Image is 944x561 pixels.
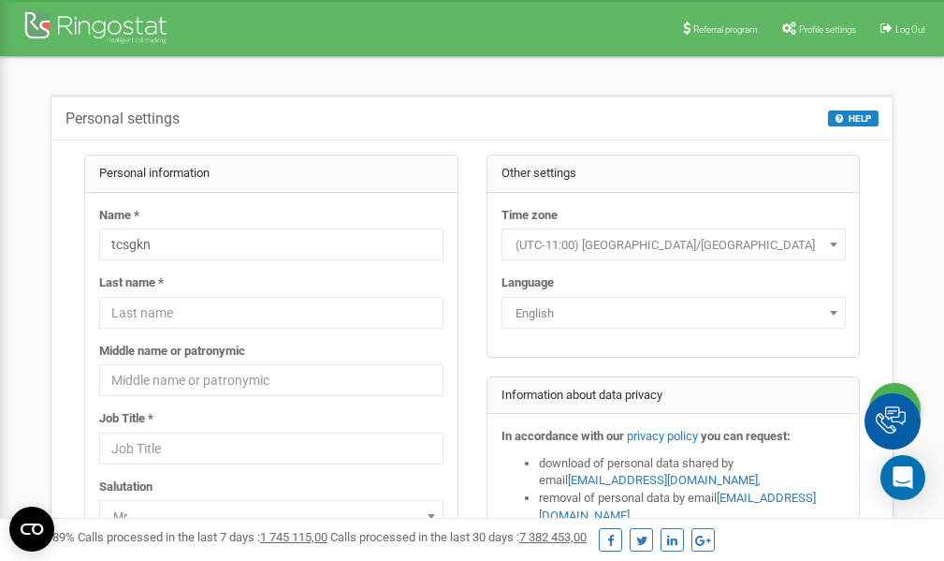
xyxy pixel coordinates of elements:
label: Name * [99,207,139,225]
div: Open Intercom Messenger [880,455,925,500]
span: (UTC-11:00) Pacific/Midway [508,232,839,258]
button: Open CMP widget [9,507,54,552]
input: Middle name or patronymic [99,364,443,396]
span: Calls processed in the last 30 days : [330,530,587,544]
span: Mr. [99,500,443,532]
input: Job Title [99,433,443,465]
li: removal of personal data by email , [539,490,846,524]
input: Last name [99,297,443,329]
span: Log Out [895,24,925,35]
label: Language [501,274,554,292]
div: Personal information [85,155,457,193]
strong: you can request: [701,429,791,443]
span: Mr. [106,504,437,530]
div: Information about data privacy [487,377,860,415]
span: Referral program [693,24,758,35]
label: Time zone [501,207,558,225]
div: Other settings [487,155,860,193]
button: HELP [828,111,879,126]
span: English [508,301,839,327]
label: Job Title * [99,410,153,428]
span: Calls processed in the last 7 days : [78,530,327,544]
input: Name [99,229,443,260]
u: 1 745 115,00 [260,530,327,544]
label: Middle name or patronymic [99,343,245,361]
span: Profile settings [799,24,856,35]
strong: In accordance with our [501,429,624,443]
span: English [501,297,846,329]
a: [EMAIL_ADDRESS][DOMAIN_NAME] [568,473,758,487]
h5: Personal settings [65,111,180,127]
li: download of personal data shared by email , [539,455,846,490]
label: Last name * [99,274,164,292]
a: privacy policy [627,429,698,443]
u: 7 382 453,00 [519,530,587,544]
span: (UTC-11:00) Pacific/Midway [501,229,846,260]
label: Salutation [99,479,152,496]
